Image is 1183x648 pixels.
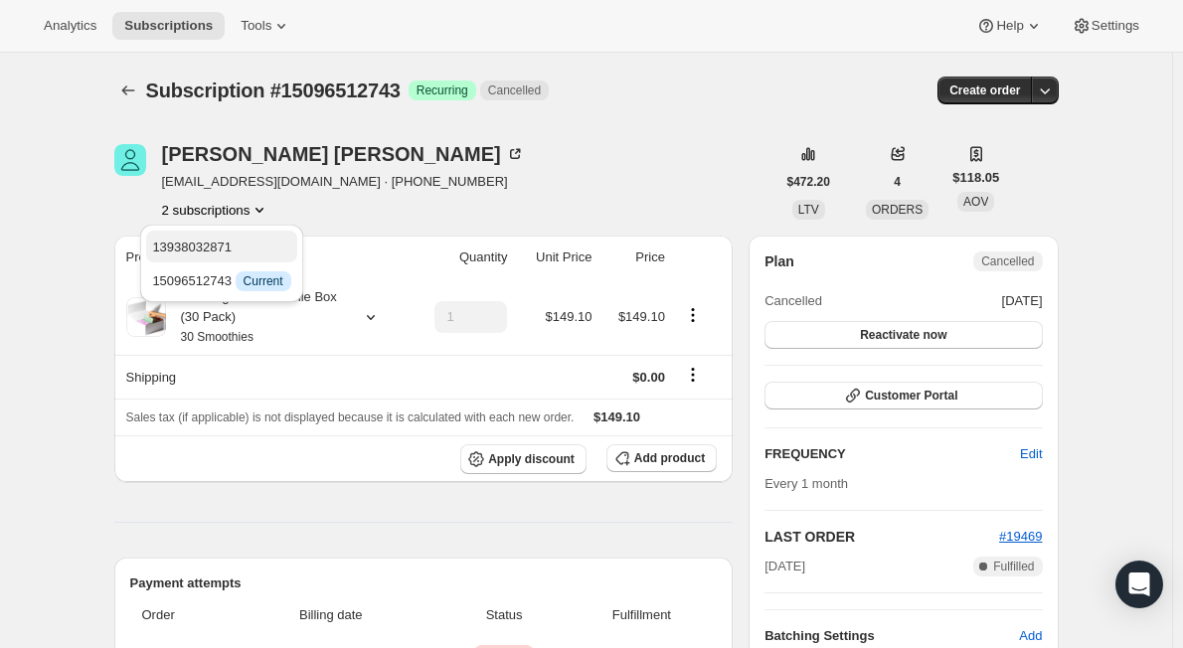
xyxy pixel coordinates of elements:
[882,168,913,196] button: 4
[993,559,1034,574] span: Fulfilled
[937,77,1032,104] button: Create order
[114,236,409,279] th: Product
[999,529,1042,544] a: #19469
[130,573,718,593] h2: Payment attempts
[126,410,575,424] span: Sales tax (if applicable) is not displayed because it is calculated with each new order.
[146,264,296,296] button: 15096512743 InfoCurrent
[606,444,717,472] button: Add product
[1008,438,1054,470] button: Edit
[241,18,271,34] span: Tools
[949,82,1020,98] span: Create order
[409,236,514,279] th: Quantity
[764,291,822,311] span: Cancelled
[488,451,575,467] span: Apply discount
[1020,444,1042,464] span: Edit
[618,309,665,324] span: $149.10
[44,18,96,34] span: Analytics
[593,409,640,424] span: $149.10
[872,203,923,217] span: ORDERS
[130,593,227,637] th: Order
[1019,626,1042,646] span: Add
[232,605,430,625] span: Billing date
[981,253,1034,269] span: Cancelled
[146,80,401,101] span: Subscription #15096512743
[513,236,597,279] th: Unit Price
[775,168,842,196] button: $472.20
[764,444,1020,464] h2: FREQUENCY
[865,388,957,404] span: Customer Portal
[114,355,409,399] th: Shipping
[417,82,468,98] span: Recurring
[124,18,213,34] span: Subscriptions
[894,174,901,190] span: 4
[460,444,587,474] button: Apply discount
[952,168,999,188] span: $118.05
[964,12,1055,40] button: Help
[181,330,253,344] small: 30 Smoothies
[162,172,525,192] span: [EMAIL_ADDRESS][DOMAIN_NAME] · [PHONE_NUMBER]
[764,557,805,576] span: [DATE]
[579,605,706,625] span: Fulfillment
[488,82,541,98] span: Cancelled
[244,273,283,289] span: Current
[764,476,848,491] span: Every 1 month
[677,304,709,326] button: Product actions
[162,200,270,220] button: Product actions
[229,12,303,40] button: Tools
[787,174,830,190] span: $472.20
[442,605,567,625] span: Status
[126,297,166,337] img: product img
[114,144,146,176] span: Callie Doyle
[963,195,988,209] span: AOV
[764,251,794,271] h2: Plan
[764,626,1019,646] h6: Batching Settings
[996,18,1023,34] span: Help
[112,12,225,40] button: Subscriptions
[764,527,999,547] h2: LAST ORDER
[798,203,819,217] span: LTV
[1092,18,1139,34] span: Settings
[764,382,1042,409] button: Customer Portal
[545,309,591,324] span: $149.10
[152,273,290,288] span: 15096512743
[1115,561,1163,608] div: Open Intercom Messenger
[1060,12,1151,40] button: Settings
[999,527,1042,547] button: #19469
[114,77,142,104] button: Subscriptions
[162,144,525,164] div: [PERSON_NAME] [PERSON_NAME]
[597,236,670,279] th: Price
[677,364,709,386] button: Shipping actions
[152,240,232,254] span: 13938032871
[764,321,1042,349] button: Reactivate now
[1002,291,1043,311] span: [DATE]
[860,327,946,343] span: Reactivate now
[634,450,705,466] span: Add product
[32,12,108,40] button: Analytics
[146,231,296,262] button: 13938032871
[632,370,665,385] span: $0.00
